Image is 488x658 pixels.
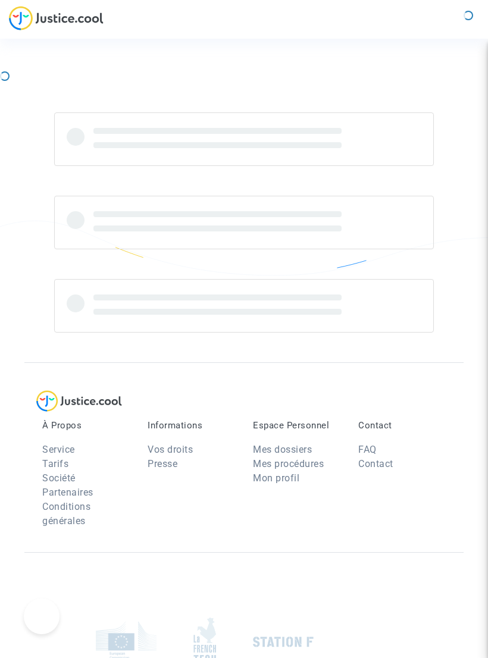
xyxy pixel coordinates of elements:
[148,458,177,469] a: Presse
[42,444,75,455] a: Service
[358,458,393,469] a: Contact
[358,420,446,431] p: Contact
[24,599,60,634] iframe: Toggle Customer Support
[253,444,312,455] a: Mes dossiers
[148,420,235,431] p: Informations
[253,458,324,469] a: Mes procédures
[42,501,90,527] a: Conditions générales
[253,637,314,648] img: stationf.png
[253,472,299,484] a: Mon profil
[9,6,104,30] img: jc-logo.svg
[42,420,130,431] p: À Propos
[36,390,122,412] img: logo-lg.svg
[358,444,377,455] a: FAQ
[42,487,93,498] a: Partenaires
[42,458,68,469] a: Tarifs
[148,444,193,455] a: Vos droits
[253,420,340,431] p: Espace Personnel
[42,472,76,484] a: Société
